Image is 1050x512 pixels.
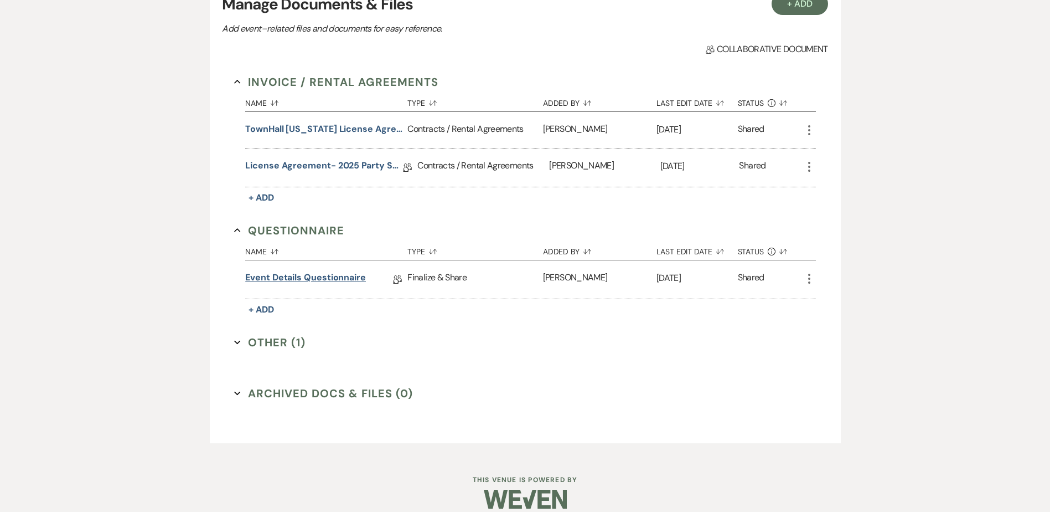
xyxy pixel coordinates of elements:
button: + Add [245,190,277,206]
div: Shared [739,159,765,176]
button: Last Edit Date [656,239,738,260]
span: + Add [249,192,274,203]
p: [DATE] [656,122,738,137]
span: Collaborative document [706,43,827,56]
div: Contracts / Rental Agreements [407,112,542,148]
div: Contracts / Rental Agreements [417,149,549,187]
button: Status [738,239,803,260]
span: Status [738,248,764,255]
div: [PERSON_NAME] [543,260,656,299]
button: Status [738,90,803,111]
div: [PERSON_NAME] [543,112,656,148]
a: Event Details Questionnaire [245,271,366,288]
button: Added By [543,90,656,111]
div: Shared [738,122,764,137]
p: Add event–related files and documents for easy reference. [222,22,609,36]
button: Name [245,90,407,111]
a: License Agreement- 2025 Party Special [245,159,403,176]
button: Name [245,239,407,260]
div: Shared [738,271,764,288]
button: Questionnaire [234,222,344,239]
p: [DATE] [660,159,739,173]
button: Other (1) [234,334,306,351]
div: Finalize & Share [407,260,542,299]
span: Status [738,99,764,107]
button: Invoice / Rental Agreements [234,74,438,90]
span: + Add [249,304,274,315]
button: TownHall [US_STATE] License Agreement [245,122,403,136]
button: + Add [245,302,277,318]
button: Added By [543,239,656,260]
button: Archived Docs & Files (0) [234,385,413,402]
button: Last Edit Date [656,90,738,111]
p: [DATE] [656,271,738,285]
div: [PERSON_NAME] [549,149,660,187]
button: Type [407,239,542,260]
button: Type [407,90,542,111]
